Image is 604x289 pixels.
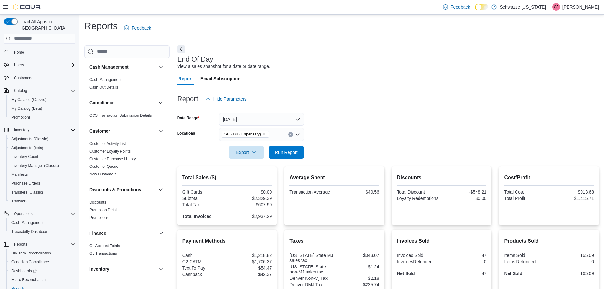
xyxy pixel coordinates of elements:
[9,267,75,275] span: Dashboards
[275,149,298,155] span: Run Report
[504,259,548,264] div: Items Refunded
[89,128,156,134] button: Customer
[11,136,48,141] span: Adjustments (Classic)
[9,267,39,275] a: Dashboards
[504,237,594,245] h2: Products Sold
[9,249,54,257] a: BioTrack Reconciliation
[89,141,126,146] a: Customer Activity List
[9,96,49,103] a: My Catalog (Classic)
[89,113,152,118] a: OCS Transaction Submission Details
[550,259,594,264] div: 0
[89,172,116,177] span: New Customers
[14,88,27,93] span: Catalog
[228,196,272,201] div: $2,329.39
[11,126,32,134] button: Inventory
[9,228,75,235] span: Traceabilty Dashboard
[11,240,30,248] button: Reports
[9,162,62,169] a: Inventory Manager (Classic)
[549,3,550,11] p: |
[13,4,41,10] img: Cova
[336,189,379,194] div: $49.56
[288,132,293,137] button: Clear input
[504,253,548,258] div: Items Sold
[89,208,120,212] a: Promotion Details
[9,219,46,227] a: Cash Management
[11,251,51,256] span: BioTrack Reconciliation
[443,189,486,194] div: -$548.21
[14,50,24,55] span: Home
[222,131,269,138] span: SB - DU (Dispensary)
[336,253,379,258] div: $343.07
[157,127,165,135] button: Customer
[182,189,226,194] div: Gift Cards
[182,196,226,201] div: Subtotal
[440,1,472,13] a: Feedback
[18,18,75,31] span: Load All Apps in [GEOGRAPHIC_DATA]
[84,76,170,94] div: Cash Management
[182,174,272,181] h2: Total Sales ($)
[1,73,78,82] button: Customers
[177,56,213,63] h3: End Of Day
[6,179,78,188] button: Purchase Orders
[11,181,40,186] span: Purchase Orders
[550,271,594,276] div: 165.09
[182,272,226,277] div: Cashback
[89,215,109,220] a: Promotions
[9,258,75,266] span: Canadian Compliance
[11,190,43,195] span: Transfers (Classic)
[179,72,193,85] span: Report
[14,242,27,247] span: Reports
[157,63,165,71] button: Cash Management
[9,228,52,235] a: Traceabilty Dashboard
[89,64,129,70] h3: Cash Management
[84,140,170,181] div: Customer
[451,4,470,10] span: Feedback
[9,258,51,266] a: Canadian Compliance
[89,230,156,236] button: Finance
[9,171,30,178] a: Manifests
[14,211,33,216] span: Operations
[219,113,304,126] button: [DATE]
[475,4,488,10] input: Dark Mode
[9,135,75,143] span: Adjustments (Classic)
[295,132,300,137] button: Open list of options
[9,188,75,196] span: Transfers (Classic)
[11,259,49,265] span: Canadian Compliance
[9,105,45,112] a: My Catalog (Beta)
[336,276,379,281] div: $2.18
[9,135,51,143] a: Adjustments (Classic)
[6,197,78,206] button: Transfers
[9,197,75,205] span: Transfers
[9,276,75,284] span: Metrc Reconciliation
[9,197,30,205] a: Transfers
[552,3,560,11] div: Clayton James Willison
[11,87,75,95] span: Catalog
[157,99,165,107] button: Compliance
[200,72,241,85] span: Email Subscription
[11,97,47,102] span: My Catalog (Classic)
[89,230,106,236] h3: Finance
[177,45,185,53] button: Next
[232,146,260,159] span: Export
[443,196,486,201] div: $0.00
[11,145,43,150] span: Adjustments (beta)
[89,100,114,106] h3: Compliance
[1,209,78,218] button: Operations
[121,22,153,34] a: Feedback
[1,86,78,95] button: Catalog
[89,156,136,161] span: Customer Purchase History
[89,149,131,154] a: Customer Loyalty Points
[6,275,78,284] button: Metrc Reconciliation
[397,253,440,258] div: Invoices Sold
[182,214,212,219] strong: Total Invoiced
[289,253,333,263] div: [US_STATE] State MJ sales tax
[89,243,120,248] span: GL Account Totals
[157,265,165,273] button: Inventory
[397,174,487,181] h2: Discounts
[397,271,415,276] strong: Net Sold
[6,135,78,143] button: Adjustments (Classic)
[11,74,75,82] span: Customers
